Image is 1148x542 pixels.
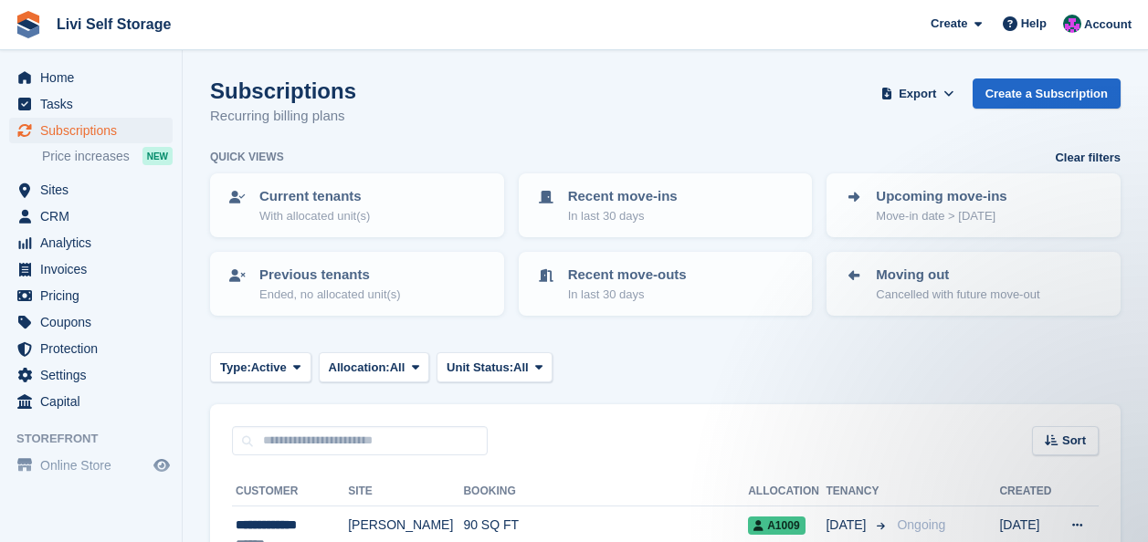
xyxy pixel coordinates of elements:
[897,517,945,532] span: Ongoing
[9,91,173,117] a: menu
[40,91,150,117] span: Tasks
[329,359,390,377] span: Allocation:
[40,177,150,203] span: Sites
[259,265,401,286] p: Previous tenants
[9,336,173,361] a: menu
[348,477,463,506] th: Site
[40,118,150,143] span: Subscriptions
[931,15,967,33] span: Create
[40,309,150,335] span: Coupons
[9,65,173,90] a: menu
[40,203,150,229] span: CRM
[9,389,173,414] a: menu
[212,254,502,314] a: Previous tenants Ended, no allocated unit(s)
[210,352,311,382] button: Type: Active
[42,146,173,166] a: Price increases NEW
[232,477,348,506] th: Customer
[9,362,173,388] a: menu
[899,85,936,103] span: Export
[16,430,182,448] span: Storefront
[826,477,890,506] th: Tenancy
[42,148,130,165] span: Price increases
[9,118,173,143] a: menu
[568,207,678,225] p: In last 30 days
[40,283,150,308] span: Pricing
[521,175,811,235] a: Recent move-ins In last 30 days
[828,254,1119,314] a: Moving out Cancelled with future move-out
[568,286,687,304] p: In last 30 days
[40,256,150,282] span: Invoices
[828,175,1119,235] a: Upcoming move-ins Move-in date > [DATE]
[9,177,173,203] a: menu
[9,283,173,308] a: menu
[876,186,1006,207] p: Upcoming move-ins
[876,286,1039,304] p: Cancelled with future move-out
[259,286,401,304] p: Ended, no allocated unit(s)
[212,175,502,235] a: Current tenants With allocated unit(s)
[210,78,356,103] h1: Subscriptions
[999,477,1057,506] th: Created
[876,265,1039,286] p: Moving out
[319,352,430,382] button: Allocation: All
[463,477,748,506] th: Booking
[9,230,173,255] a: menu
[220,359,251,377] span: Type:
[1055,149,1121,167] a: Clear filters
[210,149,284,165] h6: Quick views
[15,11,42,38] img: stora-icon-8386f47178a22dfd0bd8f6a31ec36ba5ce8667c1dd55bd0f319d3a0aa187defe.svg
[210,106,356,127] p: Recurring billing plans
[9,203,173,229] a: menu
[40,65,150,90] span: Home
[1062,432,1086,450] span: Sort
[1063,15,1081,33] img: Graham Cameron
[513,359,529,377] span: All
[40,453,150,478] span: Online Store
[142,147,173,165] div: NEW
[826,516,869,535] span: [DATE]
[151,454,173,476] a: Preview store
[748,516,805,535] span: A1009
[878,78,958,109] button: Export
[9,453,173,478] a: menu
[568,265,687,286] p: Recent move-outs
[876,207,1006,225] p: Move-in date > [DATE]
[390,359,405,377] span: All
[1084,16,1132,34] span: Account
[251,359,287,377] span: Active
[447,359,513,377] span: Unit Status:
[40,230,150,255] span: Analytics
[259,186,370,207] p: Current tenants
[1021,15,1047,33] span: Help
[40,389,150,414] span: Capital
[40,362,150,388] span: Settings
[973,78,1121,109] a: Create a Subscription
[259,207,370,225] p: With allocated unit(s)
[9,309,173,335] a: menu
[521,254,811,314] a: Recent move-outs In last 30 days
[40,336,150,361] span: Protection
[437,352,553,382] button: Unit Status: All
[748,477,826,506] th: Allocation
[568,186,678,207] p: Recent move-ins
[49,9,178,39] a: Livi Self Storage
[9,256,173,282] a: menu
